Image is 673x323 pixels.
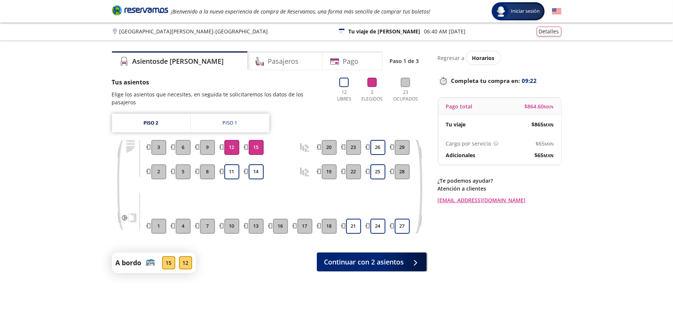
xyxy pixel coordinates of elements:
button: 19 [322,164,337,179]
button: 9 [200,140,215,155]
button: 14 [249,164,264,179]
div: Regresar a ver horarios [438,51,561,64]
button: 17 [297,219,312,234]
p: Completa tu compra en : [438,75,561,86]
button: 15 [249,140,264,155]
small: MXN [544,104,554,110]
span: $ 865 [532,120,554,128]
p: Elige los asientos que necesites, en seguida te solicitaremos los datos de los pasajeros [112,90,327,106]
em: ¡Bienvenido a la nueva experiencia de compra de Reservamos, una forma más sencilla de comprar tus... [171,8,431,15]
p: 23 Ocupados [390,89,421,102]
button: 29 [395,140,410,155]
small: MXN [544,122,554,128]
p: [GEOGRAPHIC_DATA][PERSON_NAME] - [GEOGRAPHIC_DATA] [119,27,268,35]
button: 26 [370,140,385,155]
p: Adicionales [446,151,476,159]
a: [EMAIL_ADDRESS][DOMAIN_NAME] [438,196,561,204]
span: $ 65 [535,151,554,159]
h4: Pago [343,56,359,66]
button: 2 [151,164,166,179]
button: 11 [224,164,239,179]
button: 21 [346,219,361,234]
button: 27 [395,219,410,234]
small: MXN [544,153,554,158]
button: 10 [224,219,239,234]
small: MXN [545,141,554,147]
span: 09:22 [522,77,537,85]
button: 18 [322,219,337,234]
p: Tus asientos [112,78,327,87]
span: $ 864.60 [525,102,554,110]
button: English [552,7,561,16]
p: 06:40 AM [DATE] [424,27,466,35]
p: ¿Te podemos ayudar? [438,177,561,185]
h4: Asientos de [PERSON_NAME] [133,56,224,66]
p: Paso 1 de 3 [390,57,419,65]
button: 13 [249,219,264,234]
button: 1 [151,219,166,234]
p: A bordo [116,258,142,268]
div: 15 [162,256,175,269]
button: 23 [346,140,361,155]
button: 3 [151,140,166,155]
button: 25 [370,164,385,179]
button: Detalles [537,27,561,36]
button: 4 [176,219,191,234]
p: Tu viaje [446,120,466,128]
button: 7 [200,219,215,234]
div: Piso 1 [222,119,237,127]
button: 6 [176,140,191,155]
h4: Pasajeros [268,56,299,66]
button: 8 [200,164,215,179]
button: Continuar con 2 asientos [317,252,427,271]
button: 20 [322,140,337,155]
span: Horarios [472,54,495,62]
button: 28 [395,164,410,179]
button: 12 [224,140,239,155]
span: Iniciar sesión [508,8,543,15]
div: 12 [179,256,192,269]
a: Piso 2 [112,114,190,132]
p: Pago total [446,102,473,110]
p: Regresar a [438,54,465,62]
p: 12 Libres [334,89,354,102]
p: Tu viaje de [PERSON_NAME] [348,27,420,35]
button: 16 [273,219,288,234]
button: 5 [176,164,191,179]
p: Atención a clientes [438,185,561,192]
button: 24 [370,219,385,234]
a: Brand Logo [112,5,168,18]
button: 22 [346,164,361,179]
i: Brand Logo [112,5,168,16]
p: 2 Elegidos [360,89,385,102]
span: $ 65 [536,140,554,147]
span: Continuar con 2 asientos [324,257,404,267]
p: Cargo por servicio [446,140,491,147]
a: Piso 1 [191,114,269,132]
